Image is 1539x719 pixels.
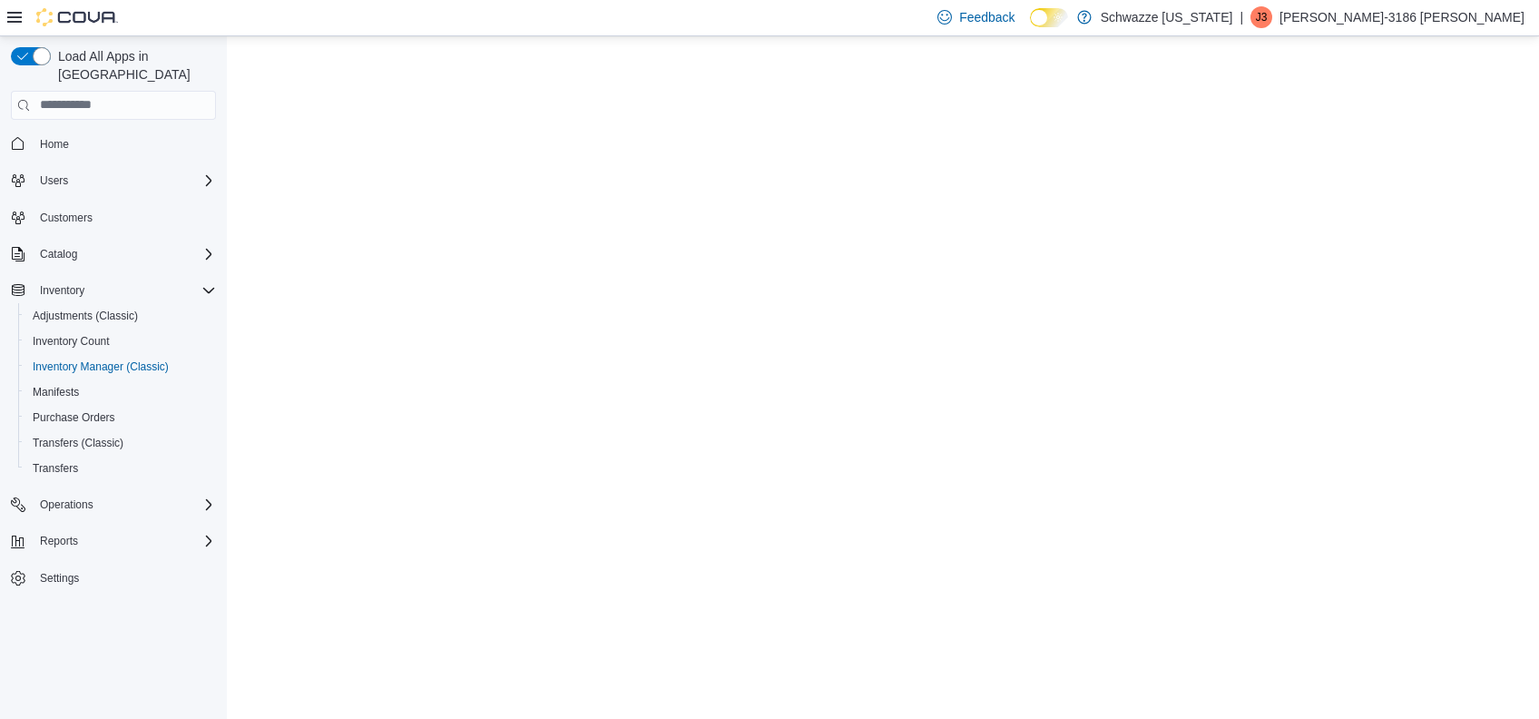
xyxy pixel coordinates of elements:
button: Operations [4,492,223,517]
button: Operations [33,494,101,516]
span: Feedback [959,8,1015,26]
span: Inventory [40,283,84,298]
button: Inventory [33,280,92,301]
nav: Complex example [11,123,216,639]
a: Settings [33,567,86,589]
span: Dark Mode [1030,27,1031,28]
button: Inventory Count [18,329,223,354]
span: Customers [33,206,216,229]
span: Reports [33,530,216,552]
span: Adjustments (Classic) [25,305,216,327]
span: Inventory Count [25,330,216,352]
a: Purchase Orders [25,407,123,428]
span: Home [40,137,69,152]
span: Catalog [33,243,216,265]
button: Users [4,168,223,193]
span: Adjustments (Classic) [33,309,138,323]
span: Settings [33,566,216,589]
button: Adjustments (Classic) [18,303,223,329]
button: Catalog [4,241,223,267]
span: Customers [40,211,93,225]
span: Inventory Manager (Classic) [25,356,216,378]
p: Schwazze [US_STATE] [1101,6,1233,28]
button: Home [4,131,223,157]
p: | [1240,6,1243,28]
a: Transfers [25,458,85,479]
a: Inventory Manager (Classic) [25,356,176,378]
button: Customers [4,204,223,231]
button: Purchase Orders [18,405,223,430]
button: Transfers (Classic) [18,430,223,456]
span: Settings [40,571,79,586]
a: Adjustments (Classic) [25,305,145,327]
span: Load All Apps in [GEOGRAPHIC_DATA] [51,47,216,84]
span: Users [40,173,68,188]
span: Transfers (Classic) [33,436,123,450]
button: Transfers [18,456,223,481]
button: Inventory Manager (Classic) [18,354,223,379]
a: Inventory Count [25,330,117,352]
span: Catalog [40,247,77,261]
span: Inventory Manager (Classic) [33,359,169,374]
span: Users [33,170,216,192]
button: Catalog [33,243,84,265]
img: Cova [36,8,118,26]
input: Dark Mode [1030,8,1068,27]
span: Operations [40,497,93,512]
span: Reports [40,534,78,548]
a: Customers [33,207,100,229]
button: Settings [4,565,223,591]
button: Users [33,170,75,192]
a: Transfers (Classic) [25,432,131,454]
span: Home [33,133,216,155]
button: Inventory [4,278,223,303]
span: Transfers (Classic) [25,432,216,454]
a: Home [33,133,76,155]
button: Reports [33,530,85,552]
span: Operations [33,494,216,516]
div: Jessie-3186 Lorentz [1250,6,1272,28]
span: Purchase Orders [25,407,216,428]
span: Manifests [25,381,216,403]
span: Transfers [33,461,78,476]
button: Reports [4,528,223,554]
button: Manifests [18,379,223,405]
span: Inventory Count [33,334,110,349]
p: [PERSON_NAME]-3186 [PERSON_NAME] [1279,6,1524,28]
a: Manifests [25,381,86,403]
span: J3 [1256,6,1268,28]
span: Manifests [33,385,79,399]
span: Transfers [25,458,216,479]
span: Purchase Orders [33,410,115,425]
span: Inventory [33,280,216,301]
